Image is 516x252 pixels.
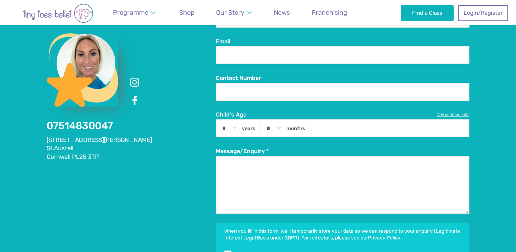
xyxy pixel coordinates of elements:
a: Our Story [213,5,255,21]
a: Instagram [128,76,141,89]
a: Add another child [437,112,469,118]
span: Our Story [216,9,244,16]
label: Child's Age [216,111,469,119]
p: When you fill in this form, we'll temporarily store your data so we can respond to your enquiry (... [224,228,462,241]
span: News [274,9,290,16]
label: months [286,125,305,132]
span: Programme [113,9,148,16]
span: Franchising [312,9,347,16]
a: 07514830047 [47,120,113,132]
address: [STREET_ADDRESS][PERSON_NAME] St.Austell Cornwall PL25 3TP [47,136,216,161]
label: Message/Enquiry * [216,147,469,155]
a: Shop [176,5,198,21]
a: Find a Class [401,5,454,21]
a: Franchising [309,5,350,21]
label: years [242,125,255,132]
h2: Contact Us [47,1,216,26]
a: Privacy Policy [368,235,400,241]
a: News [271,5,293,21]
img: tiny toes ballet [8,4,108,23]
span: Shop [179,9,195,16]
a: Login/Register [458,5,508,21]
label: Email [216,38,469,46]
a: Programme [110,5,159,21]
a: Facebook [128,94,141,107]
label: Contact Number [216,74,469,82]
